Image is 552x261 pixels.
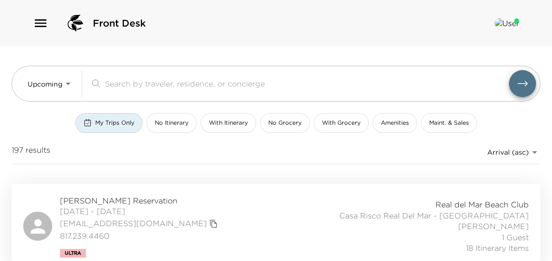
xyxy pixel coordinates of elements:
button: No Itinerary [146,113,197,133]
button: copy primary member email [207,217,220,231]
img: logo [64,12,87,35]
input: Search by traveler, residence, or concierge [105,78,509,89]
span: Arrival (asc) [487,148,529,157]
span: Casa Risco Real Del Mar - [GEOGRAPHIC_DATA] [339,210,529,221]
span: With Itinerary [209,119,248,127]
button: No Grocery [260,113,310,133]
span: Maint. & Sales [429,119,469,127]
img: User [494,18,519,28]
span: With Grocery [322,119,361,127]
a: [EMAIL_ADDRESS][DOMAIN_NAME] [60,218,207,229]
span: 18 Itinerary Items [466,243,529,253]
span: 197 results [12,145,50,160]
span: No Itinerary [155,119,189,127]
span: [PERSON_NAME] Reservation [60,195,220,206]
span: My Trips Only [95,119,134,127]
span: [DATE] - [DATE] [60,206,220,217]
span: Real del Mar Beach Club [436,199,529,210]
span: 1 Guest [502,232,529,243]
button: With Grocery [314,113,369,133]
span: Upcoming [28,80,62,88]
span: No Grocery [268,119,302,127]
button: Maint. & Sales [421,113,477,133]
span: [PERSON_NAME] [458,221,529,232]
button: My Trips Only [75,113,143,133]
span: Amenities [381,119,409,127]
span: 817.239.4460 [60,231,220,241]
button: With Itinerary [201,113,256,133]
span: Ultra [65,250,81,256]
button: Amenities [373,113,417,133]
span: Front Desk [93,16,146,30]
